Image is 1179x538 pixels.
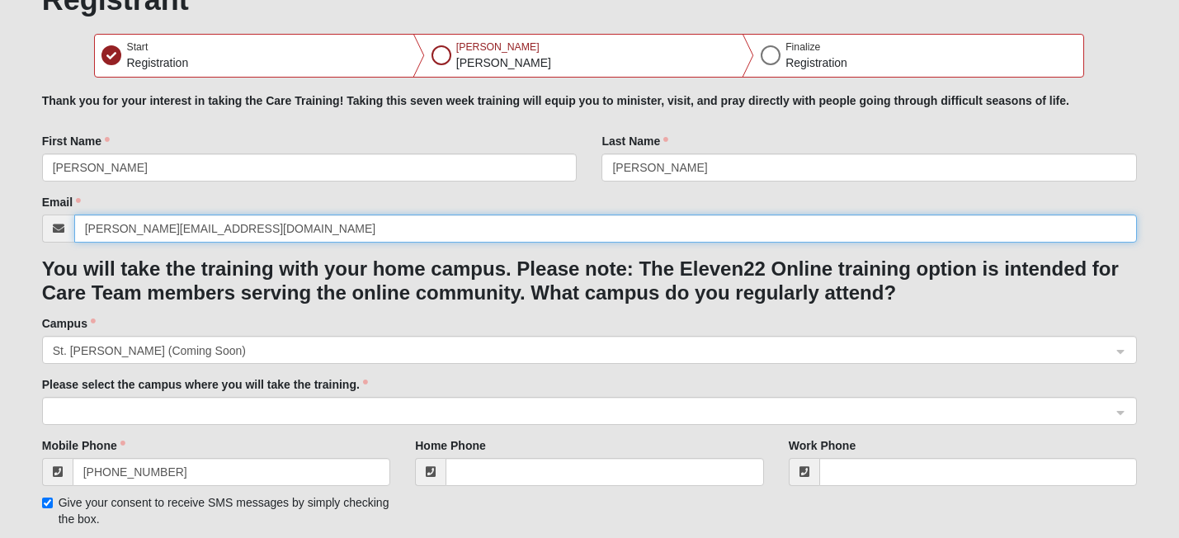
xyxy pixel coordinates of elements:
[456,41,540,53] span: [PERSON_NAME]
[601,133,668,149] label: Last Name
[42,315,96,332] label: Campus
[42,376,368,393] label: Please select the campus where you will take the training.
[42,437,125,454] label: Mobile Phone
[126,54,188,72] p: Registration
[785,41,820,53] span: Finalize
[42,257,1138,305] h3: You will take the training with your home campus. Please note: The Eleven22 Online training optio...
[53,342,1097,360] span: St. Augustine (Coming Soon)
[126,41,148,53] span: Start
[789,437,856,454] label: Work Phone
[42,133,110,149] label: First Name
[59,496,389,526] span: Give your consent to receive SMS messages by simply checking the box.
[42,498,53,508] input: Give your consent to receive SMS messages by simply checking the box.
[42,94,1138,108] h5: Thank you for your interest in taking the Care Training! Taking this seven week training will equ...
[785,54,847,72] p: Registration
[456,54,551,72] p: [PERSON_NAME]
[42,194,81,210] label: Email
[415,437,486,454] label: Home Phone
